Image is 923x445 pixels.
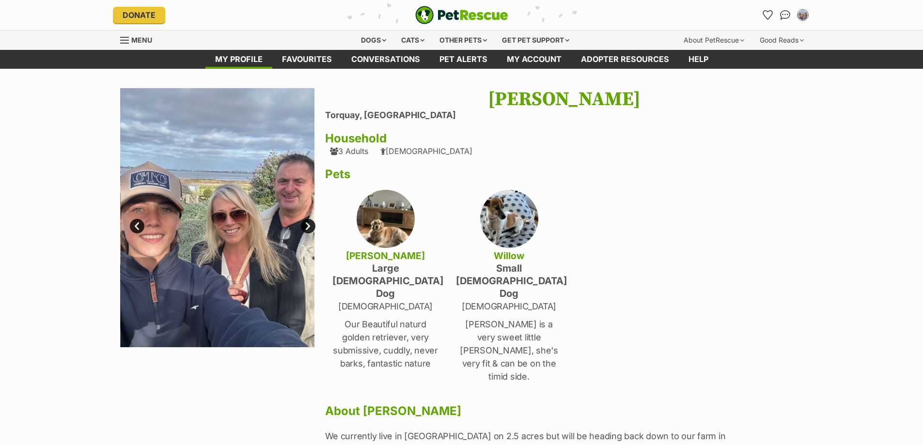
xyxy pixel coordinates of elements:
p: Our Beautiful naturd golden retriever, very submissive, cuddly, never barks, fantastic nature [332,318,439,370]
a: Adopter resources [571,50,679,69]
h4: Willow [456,249,563,262]
a: Favourites [760,7,776,23]
p: [DEMOGRAPHIC_DATA] [456,300,563,313]
img: mw9shv4jawl4iccjidiu.jpg [357,190,415,248]
h4: large [DEMOGRAPHIC_DATA] Dog [332,262,439,300]
div: About PetRescue [677,31,751,50]
div: [DEMOGRAPHIC_DATA] [380,147,472,155]
li: Torquay, [GEOGRAPHIC_DATA] [325,110,803,121]
div: Dogs [354,31,393,50]
a: PetRescue [415,6,508,24]
img: chat-41dd97257d64d25036548639549fe6c8038ab92f7586957e7f3b1b290dea8141.svg [780,10,790,20]
a: conversations [342,50,430,69]
img: Tania Millen profile pic [798,10,808,20]
img: kecnru2b6qpz6b6djapw.jpg [480,190,538,248]
a: My account [497,50,571,69]
h4: [PERSON_NAME] [332,249,439,262]
button: My account [795,7,811,23]
img: vq0nrwhfuzskzdpoqn9b.jpg [120,88,315,348]
a: Prev [130,219,144,233]
h3: Pets [325,168,803,181]
div: 3 Adults [330,147,368,155]
span: Menu [131,36,152,44]
div: Good Reads [753,31,811,50]
div: Other pets [433,31,494,50]
p: [DEMOGRAPHIC_DATA] [332,300,439,313]
img: logo-e224e6f780fb5917bec1dbf3a21bbac754714ae5b6737aabdf751b685950b380.svg [415,6,508,24]
div: Cats [394,31,431,50]
h3: Household [325,132,803,145]
a: Conversations [778,7,793,23]
h4: small [DEMOGRAPHIC_DATA] Dog [456,262,563,300]
a: Next [301,219,315,233]
a: Donate [113,7,165,23]
div: Get pet support [495,31,576,50]
ul: Account quick links [760,7,811,23]
a: My profile [205,50,272,69]
h3: About [PERSON_NAME] [325,404,803,418]
p: [PERSON_NAME] is a very sweet little [PERSON_NAME], she's very fit & can be on the timid side. [456,318,563,383]
h1: [PERSON_NAME] [325,88,803,110]
a: Help [679,50,718,69]
a: Menu [120,31,159,48]
a: Favourites [272,50,342,69]
a: Pet alerts [430,50,497,69]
